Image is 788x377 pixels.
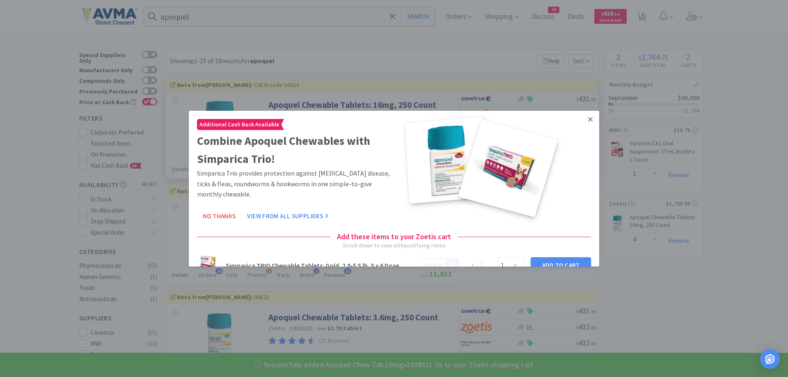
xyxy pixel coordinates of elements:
p: Simparica Trio provides protection against [MEDICAL_DATA] disease, ticks & fleas, roundworms & ho... [197,168,391,200]
span: . [424,261,442,269]
button: View From All Suppliers [241,208,334,224]
span: $ [424,263,426,268]
span: 220 [426,261,436,269]
img: 153786e2b72e4582b937c322a9cf453e.png [197,254,219,276]
button: No Thanks [197,208,241,224]
h3: Simparica TRIO Chewable Tablets: Gold, 2.8-5.5 lb, 5 x 6 Dose [226,262,413,268]
button: Add to Cart [531,257,591,273]
h2: Combine Apoquel Chewables with Simparica Trio! [197,131,391,168]
span: 90 [438,263,442,268]
div: Open Intercom Messenger [760,349,780,369]
div: Scroll down to view all 6 qualifying items [343,241,446,250]
span: Additional Cash Back Available [197,119,281,129]
h4: Add these items to your Zoetis cart [330,231,458,243]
